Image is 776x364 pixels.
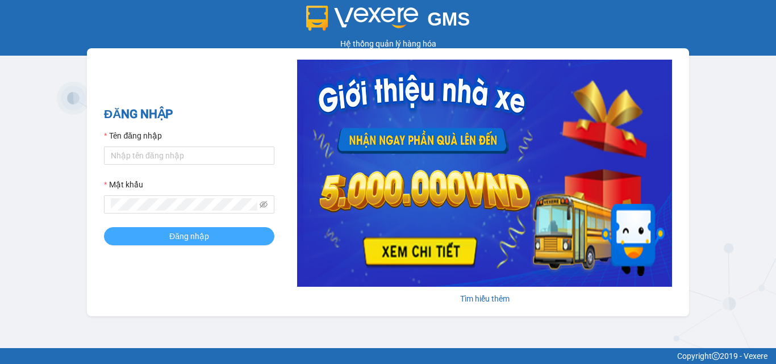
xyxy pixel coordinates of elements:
h2: ĐĂNG NHẬP [104,105,274,124]
span: GMS [427,9,470,30]
label: Tên đăng nhập [104,129,162,142]
input: Tên đăng nhập [104,147,274,165]
span: eye-invisible [260,200,268,208]
div: Tìm hiểu thêm [297,292,672,305]
span: copyright [712,352,720,360]
a: GMS [306,17,470,26]
label: Mật khẩu [104,178,143,191]
button: Đăng nhập [104,227,274,245]
img: banner-0 [297,60,672,287]
img: logo 2 [306,6,419,31]
div: Copyright 2019 - Vexere [9,350,767,362]
input: Mật khẩu [111,198,257,211]
span: Đăng nhập [169,230,209,242]
div: Hệ thống quản lý hàng hóa [3,37,773,50]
